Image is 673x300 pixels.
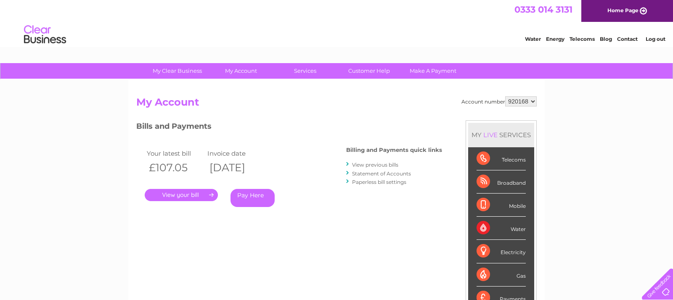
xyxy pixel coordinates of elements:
[352,179,406,185] a: Paperless bill settings
[145,159,205,176] th: £107.05
[24,22,66,48] img: logo.png
[617,36,638,42] a: Contact
[477,263,526,287] div: Gas
[231,189,275,207] a: Pay Here
[477,217,526,240] div: Water
[136,120,442,135] h3: Bills and Payments
[546,36,564,42] a: Energy
[136,96,537,112] h2: My Account
[334,63,404,79] a: Customer Help
[207,63,276,79] a: My Account
[352,162,398,168] a: View previous bills
[477,240,526,263] div: Electricity
[514,4,572,15] a: 0333 014 3131
[482,131,499,139] div: LIVE
[570,36,595,42] a: Telecoms
[477,147,526,170] div: Telecoms
[143,63,212,79] a: My Clear Business
[346,147,442,153] h4: Billing and Payments quick links
[646,36,665,42] a: Log out
[525,36,541,42] a: Water
[477,170,526,194] div: Broadband
[138,5,536,41] div: Clear Business is a trading name of Verastar Limited (registered in [GEOGRAPHIC_DATA] No. 3667643...
[468,123,534,147] div: MY SERVICES
[600,36,612,42] a: Blog
[352,170,411,177] a: Statement of Accounts
[398,63,468,79] a: Make A Payment
[205,148,266,159] td: Invoice date
[270,63,340,79] a: Services
[205,159,266,176] th: [DATE]
[461,96,537,106] div: Account number
[145,189,218,201] a: .
[145,148,205,159] td: Your latest bill
[477,194,526,217] div: Mobile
